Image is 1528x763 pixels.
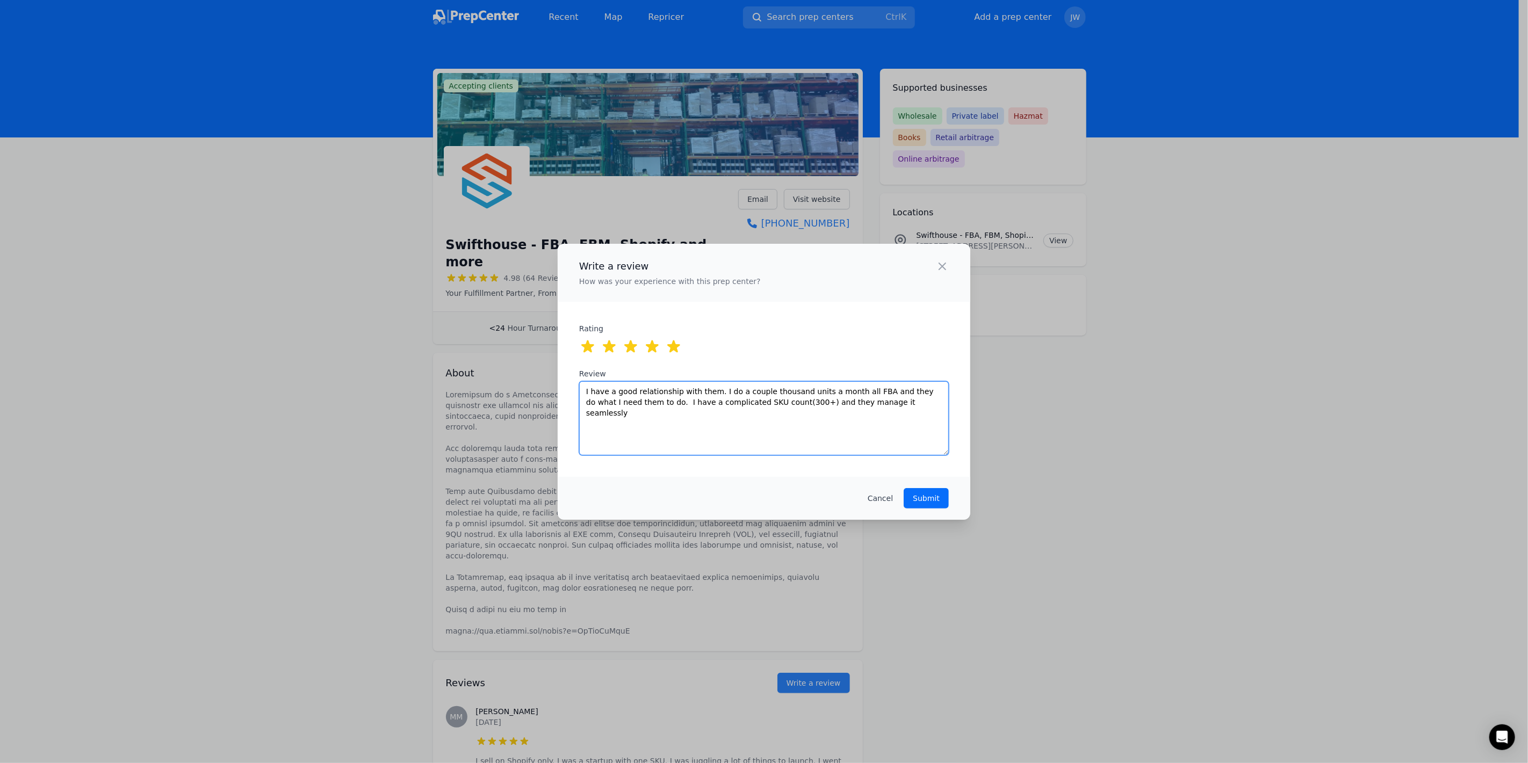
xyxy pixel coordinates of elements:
[579,323,633,334] label: Rating
[579,276,761,287] p: How was your experience with this prep center?
[579,259,761,274] h2: Write a review
[904,488,949,508] button: Submit
[868,493,893,504] button: Cancel
[913,493,940,504] p: Submit
[1489,724,1515,750] div: Open Intercom Messenger
[579,381,949,455] textarea: I have a good relationship with them. I do a couple thousand units a month all FBA and they do wh...
[579,368,949,379] label: Review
